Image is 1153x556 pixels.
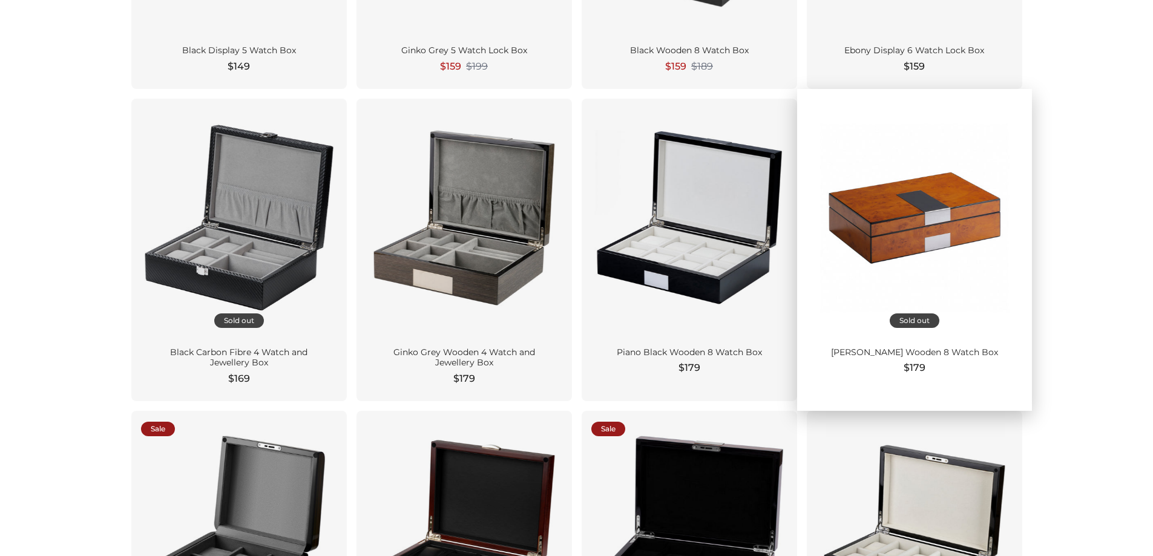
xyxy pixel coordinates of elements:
span: $159 [904,59,925,74]
a: Sold out [PERSON_NAME] Wooden 8 Watch Box $179 [807,99,1022,401]
span: $149 [228,59,250,74]
div: Ebony Display 6 Watch Lock Box [821,45,1008,56]
span: $159 [440,59,461,74]
div: Sale [591,422,625,436]
div: Ginko Grey Wooden 4 Watch and Jewellery Box [371,347,557,368]
div: Black Display 5 Watch Box [146,45,332,56]
div: Black Wooden 8 Watch Box [596,45,783,56]
span: $189 [691,61,713,73]
div: Piano Black Wooden 8 Watch Box [596,347,783,358]
a: Piano Black Wooden 8 Watch Box $179 [582,99,797,401]
div: Ginko Grey 5 Watch Lock Box [371,45,557,56]
a: Sold out Black Carbon Fibre 4 Watch and Jewellery Box $169 [131,99,347,401]
div: Sale [141,422,175,436]
span: $169 [228,371,250,386]
span: $179 [453,371,475,386]
span: $199 [466,61,488,73]
a: Ginko Grey Wooden 4 Watch and Jewellery Box $179 [356,99,572,401]
span: $179 [678,361,700,375]
span: $179 [904,361,925,375]
div: Black Carbon Fibre 4 Watch and Jewellery Box [146,347,332,368]
span: $159 [665,59,686,74]
div: [PERSON_NAME] Wooden 8 Watch Box [821,347,1008,358]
